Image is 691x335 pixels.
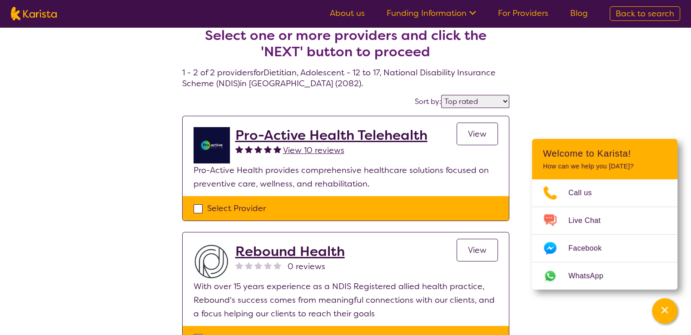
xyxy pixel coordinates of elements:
a: Web link opens in a new tab. [532,262,677,290]
p: How can we help you [DATE]? [543,163,666,170]
p: With over 15 years experience as a NDIS Registered allied health practice, Rebound's success come... [194,280,498,320]
span: View 10 reviews [283,145,344,156]
span: Back to search [616,8,674,19]
img: rxkteuhcqbdse66bf60d.jpg [194,243,230,280]
ul: Choose channel [532,179,677,290]
span: Call us [568,186,603,200]
img: fullstar [273,145,281,153]
a: View [457,239,498,261]
span: Facebook [568,241,612,255]
img: fullstar [264,145,272,153]
img: ymlb0re46ukcwlkv50cv.png [194,127,230,163]
span: View [468,245,487,256]
img: nonereviewstar [235,261,243,269]
h4: 1 - 2 of 2 providers for Dietitian , Adolescent - 12 to 17 , National Disability Insurance Scheme... [182,5,509,89]
a: View 10 reviews [283,143,344,157]
img: fullstar [254,145,262,153]
a: For Providers [498,8,548,19]
span: WhatsApp [568,269,614,283]
a: Funding Information [387,8,476,19]
a: Blog [570,8,588,19]
a: View [457,123,498,145]
span: View [468,128,487,139]
a: Back to search [610,6,680,21]
img: fullstar [235,145,243,153]
span: 0 reviews [288,260,325,273]
a: Rebound Health [235,243,345,260]
img: nonereviewstar [273,261,281,269]
a: About us [330,8,365,19]
div: Channel Menu [532,139,677,290]
h2: Welcome to Karista! [543,148,666,159]
p: Pro-Active Health provides comprehensive healthcare solutions focused on preventive care, wellnes... [194,163,498,191]
img: fullstar [245,145,253,153]
h2: Select one or more providers and click the 'NEXT' button to proceed [193,27,498,60]
img: Karista logo [11,7,57,20]
img: nonereviewstar [254,261,262,269]
img: nonereviewstar [245,261,253,269]
span: Live Chat [568,214,611,227]
label: Sort by: [415,97,441,106]
a: Pro-Active Health Telehealth [235,127,428,143]
button: Channel Menu [652,298,677,324]
img: nonereviewstar [264,261,272,269]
